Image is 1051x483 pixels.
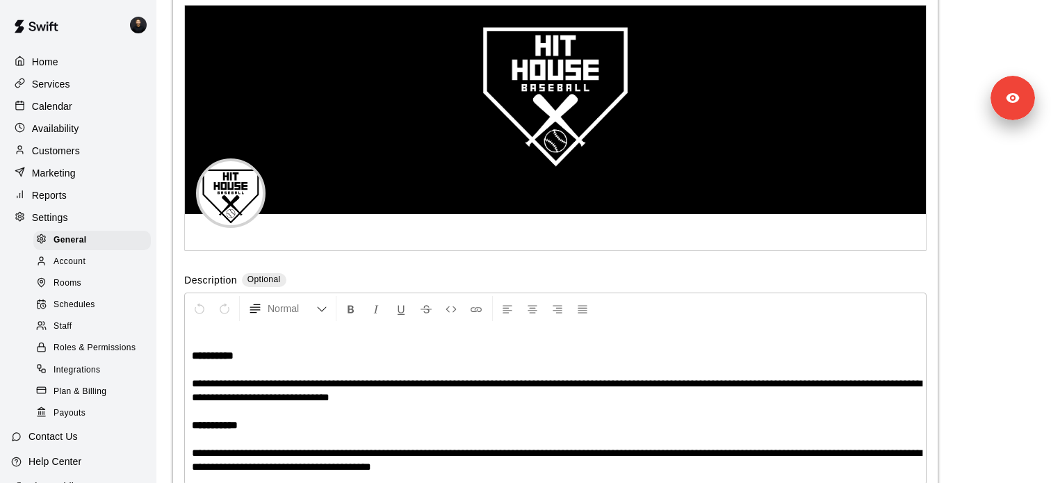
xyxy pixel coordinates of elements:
button: Center Align [521,296,544,321]
button: Right Align [546,296,569,321]
p: Services [32,77,70,91]
span: Account [54,255,85,269]
a: Calendar [11,96,145,117]
p: Availability [32,122,79,136]
button: Format Strikethrough [414,296,438,321]
img: Gregory Lewandoski [130,17,147,33]
button: Insert Code [439,296,463,321]
span: Roles & Permissions [54,341,136,355]
div: Rooms [33,274,151,293]
div: Schedules [33,295,151,315]
span: Optional [247,275,281,284]
a: Reports [11,185,145,206]
button: Left Align [496,296,519,321]
span: Normal [268,302,316,316]
p: Reports [32,188,67,202]
a: Marketing [11,163,145,183]
a: General [33,229,156,251]
button: Format Italics [364,296,388,321]
a: Settings [11,207,145,228]
button: Justify Align [571,296,594,321]
div: General [33,231,151,250]
a: Services [11,74,145,95]
a: Roles & Permissions [33,338,156,359]
a: Availability [11,118,145,139]
p: Marketing [32,166,76,180]
div: Account [33,252,151,272]
p: Home [32,55,58,69]
p: Calendar [32,99,72,113]
button: Insert Link [464,296,488,321]
div: Payouts [33,404,151,423]
p: Contact Us [28,429,78,443]
a: Staff [33,316,156,338]
a: Customers [11,140,145,161]
span: Rooms [54,277,81,290]
div: Roles & Permissions [33,338,151,358]
a: Schedules [33,295,156,316]
button: Formatting Options [243,296,333,321]
div: Integrations [33,361,151,380]
a: Integrations [33,359,156,381]
a: Account [33,251,156,272]
span: Payouts [54,407,85,420]
span: Staff [54,320,72,334]
button: Undo [188,296,211,321]
label: Description [184,273,237,289]
a: Home [11,51,145,72]
a: Rooms [33,273,156,295]
button: Format Underline [389,296,413,321]
div: Gregory Lewandoski [127,11,156,39]
div: Staff [33,317,151,336]
span: General [54,234,87,247]
span: Plan & Billing [54,385,106,399]
button: Format Bold [339,296,363,321]
p: Help Center [28,455,81,468]
p: Settings [32,211,68,224]
button: Redo [213,296,236,321]
p: Customers [32,144,80,158]
a: Plan & Billing [33,381,156,402]
div: Plan & Billing [33,382,151,402]
a: Payouts [33,402,156,424]
span: Schedules [54,298,95,312]
span: Integrations [54,363,101,377]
